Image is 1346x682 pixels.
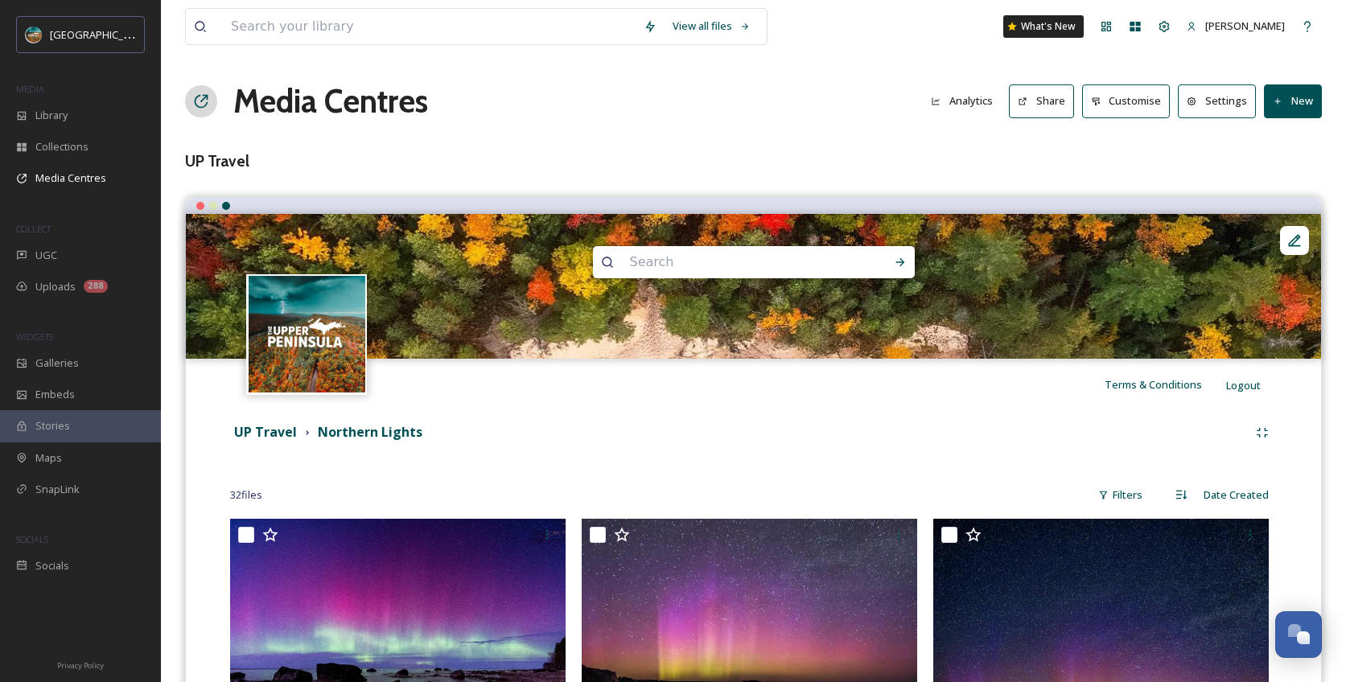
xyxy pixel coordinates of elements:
span: 32 file s [230,487,262,503]
a: Terms & Conditions [1105,375,1226,394]
div: Filters [1090,479,1150,511]
span: Uploads [35,279,76,294]
span: Media Centres [35,170,106,186]
a: View all files [665,10,759,42]
div: Date Created [1196,479,1277,511]
span: WIDGETS [16,331,53,343]
div: 288 [84,280,108,293]
button: Settings [1178,84,1256,117]
span: Stories [35,418,70,433]
input: Search your library [223,9,636,44]
button: Share [1009,84,1074,117]
strong: UP Travel [234,423,297,441]
button: Open Chat [1275,611,1322,658]
span: [PERSON_NAME] [1205,18,1285,33]
img: Snapsea%20Profile.jpg [249,276,365,392]
strong: Northern Lights [318,423,422,441]
span: MEDIA [16,83,44,95]
button: Customise [1082,84,1171,117]
img: Snapsea%20Profile.jpg [26,27,42,43]
a: [PERSON_NAME] [1179,10,1293,42]
span: COLLECT [16,223,51,235]
span: Terms & Conditions [1105,377,1202,392]
button: Analytics [923,85,1001,117]
span: Socials [35,558,69,573]
button: New [1264,84,1322,117]
span: SnapLink [35,482,80,497]
span: Galleries [35,355,79,371]
span: Maps [35,450,62,466]
a: Customise [1082,84,1179,117]
a: Analytics [923,85,1009,117]
span: Library [35,108,68,123]
span: [GEOGRAPHIC_DATA][US_STATE] [50,27,207,42]
h3: UP Travel [185,150,1322,173]
img: scubagooding.jr_18062364130715094.jpg [186,214,1321,359]
a: Media Centres [233,77,428,125]
input: Search [622,244,842,280]
span: Embeds [35,387,75,402]
span: UGC [35,248,57,263]
span: Logout [1226,378,1261,392]
a: What's New [1003,15,1084,38]
span: SOCIALS [16,533,48,545]
span: Collections [35,139,88,154]
a: Settings [1178,84,1264,117]
a: Privacy Policy [57,655,104,674]
span: Privacy Policy [57,660,104,671]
